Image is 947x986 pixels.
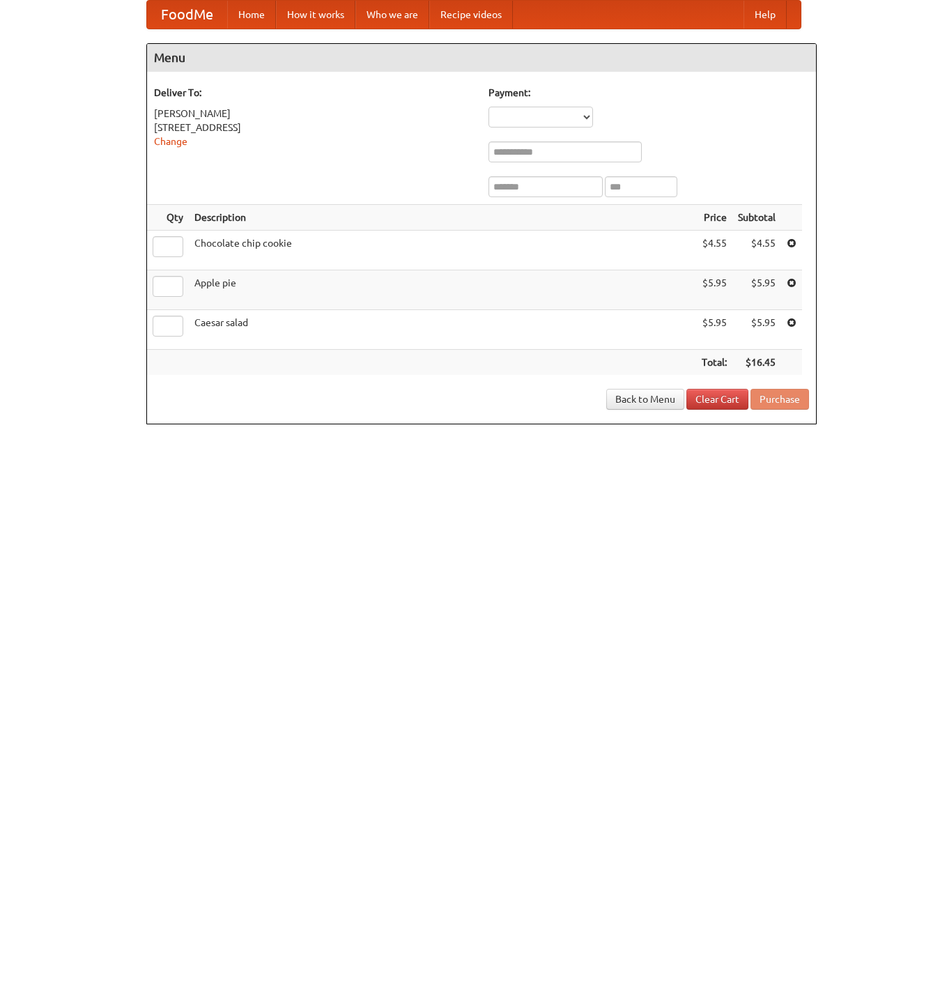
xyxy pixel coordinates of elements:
[355,1,429,29] a: Who we are
[750,389,809,410] button: Purchase
[732,270,781,310] td: $5.95
[189,231,696,270] td: Chocolate chip cookie
[189,270,696,310] td: Apple pie
[696,270,732,310] td: $5.95
[189,205,696,231] th: Description
[154,86,475,100] h5: Deliver To:
[686,389,748,410] a: Clear Cart
[147,44,816,72] h4: Menu
[732,350,781,376] th: $16.45
[429,1,513,29] a: Recipe videos
[154,136,187,147] a: Change
[154,107,475,121] div: [PERSON_NAME]
[189,310,696,350] td: Caesar salad
[696,310,732,350] td: $5.95
[732,205,781,231] th: Subtotal
[606,389,684,410] a: Back to Menu
[696,350,732,376] th: Total:
[227,1,276,29] a: Home
[744,1,787,29] a: Help
[147,205,189,231] th: Qty
[154,121,475,134] div: [STREET_ADDRESS]
[276,1,355,29] a: How it works
[732,310,781,350] td: $5.95
[696,205,732,231] th: Price
[696,231,732,270] td: $4.55
[147,1,227,29] a: FoodMe
[488,86,809,100] h5: Payment:
[732,231,781,270] td: $4.55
